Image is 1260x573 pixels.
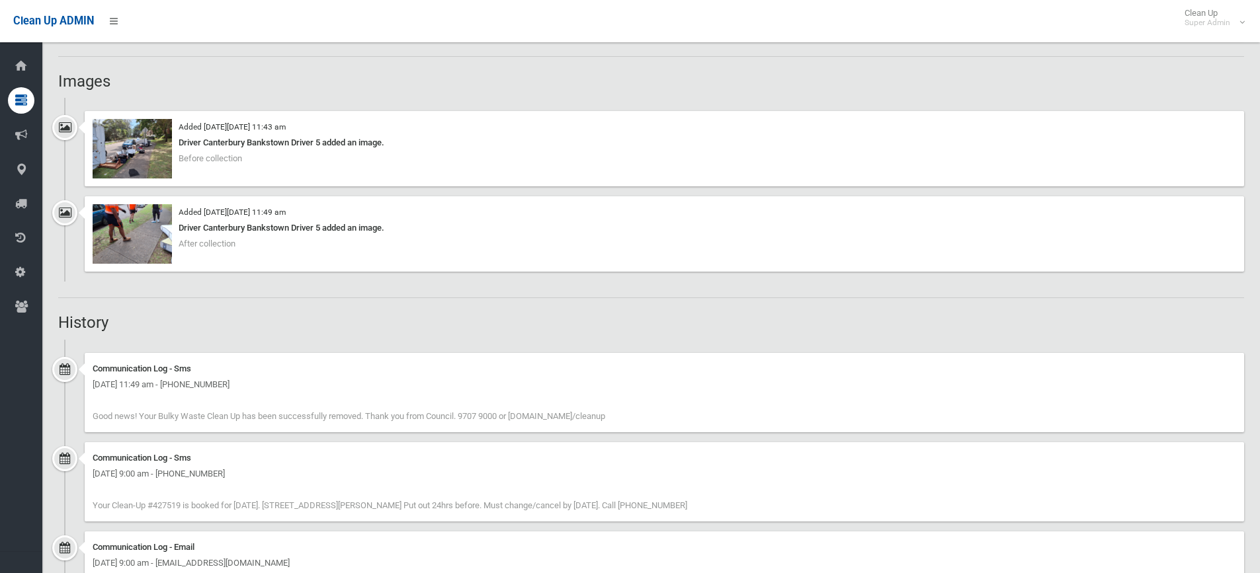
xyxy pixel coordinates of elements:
small: Super Admin [1185,18,1230,28]
h2: Images [58,73,1244,90]
div: [DATE] 11:49 am - [PHONE_NUMBER] [93,377,1236,393]
div: [DATE] 9:00 am - [PHONE_NUMBER] [93,466,1236,482]
span: Your Clean-Up #427519 is booked for [DATE]. [STREET_ADDRESS][PERSON_NAME] Put out 24hrs before. M... [93,500,687,510]
div: Communication Log - Sms [93,361,1236,377]
span: Clean Up ADMIN [13,15,94,27]
div: Communication Log - Sms [93,450,1236,466]
span: After collection [179,239,235,248]
small: Added [DATE][DATE] 11:49 am [179,208,286,217]
div: Communication Log - Email [93,539,1236,555]
div: Driver Canterbury Bankstown Driver 5 added an image. [93,135,1236,151]
small: Added [DATE][DATE] 11:43 am [179,122,286,132]
div: Driver Canterbury Bankstown Driver 5 added an image. [93,220,1236,236]
img: 2025-04-0411.49.065475457873148722595.jpg [93,204,172,264]
span: Clean Up [1178,8,1243,28]
span: Good news! Your Bulky Waste Clean Up has been successfully removed. Thank you from Council. 9707 ... [93,411,605,421]
img: 2025-04-0411.42.44744337653009503811.jpg [93,119,172,178]
h2: History [58,314,1244,331]
div: [DATE] 9:00 am - [EMAIL_ADDRESS][DOMAIN_NAME] [93,555,1236,571]
span: Before collection [179,153,242,163]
